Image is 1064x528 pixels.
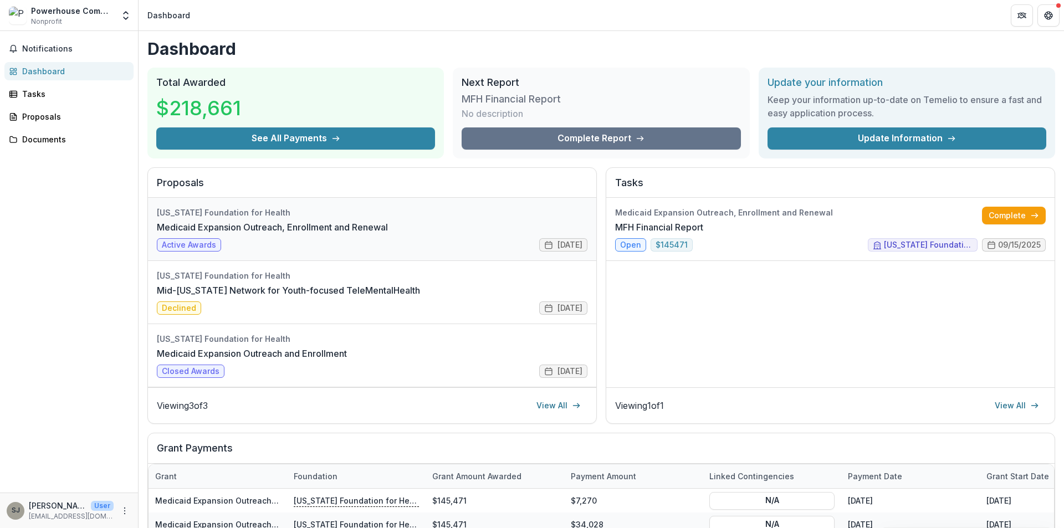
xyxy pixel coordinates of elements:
[564,470,643,482] div: Payment Amount
[157,221,388,234] a: Medicaid Expansion Outreach, Enrollment and Renewal
[768,93,1046,120] h3: Keep your information up-to-date on Temelio to ensure a fast and easy application process.
[709,491,835,509] button: N/A
[143,7,195,23] nav: breadcrumb
[287,464,426,488] div: Foundation
[149,464,287,488] div: Grant
[980,470,1056,482] div: Grant start date
[22,111,125,122] div: Proposals
[615,177,1046,198] h2: Tasks
[31,5,114,17] div: Powerhouse Community Development Corporation
[768,127,1046,150] a: Update Information
[147,39,1055,59] h1: Dashboard
[294,494,419,506] p: [US_STATE] Foundation for Health
[157,399,208,412] p: Viewing 3 of 3
[426,464,564,488] div: Grant amount awarded
[841,464,980,488] div: Payment date
[155,496,370,505] a: Medicaid Expansion Outreach, Enrollment and Renewal
[462,107,523,120] p: No description
[91,501,114,511] p: User
[530,397,587,414] a: View All
[22,44,129,54] span: Notifications
[564,464,703,488] div: Payment Amount
[156,127,435,150] button: See All Payments
[118,4,134,27] button: Open entity switcher
[564,489,703,512] div: $7,270
[426,470,528,482] div: Grant amount awarded
[703,464,841,488] div: Linked Contingencies
[426,489,564,512] div: $145,471
[22,134,125,145] div: Documents
[147,9,190,21] div: Dashboard
[982,207,1046,224] a: Complete
[4,107,134,126] a: Proposals
[156,76,435,89] h2: Total Awarded
[462,76,740,89] h2: Next Report
[1037,4,1060,27] button: Get Help
[615,221,703,234] a: MFH Financial Report
[462,93,561,105] h3: MFH Financial Report
[9,7,27,24] img: Powerhouse Community Development Corporation
[4,62,134,80] a: Dashboard
[462,127,740,150] a: Complete Report
[118,504,131,517] button: More
[149,470,183,482] div: Grant
[988,397,1046,414] a: View All
[703,470,801,482] div: Linked Contingencies
[29,500,86,511] p: [PERSON_NAME]
[29,511,114,521] p: [EMAIL_ADDRESS][DOMAIN_NAME]
[1011,4,1033,27] button: Partners
[157,347,347,360] a: Medicaid Expansion Outreach and Enrollment
[287,470,344,482] div: Foundation
[22,88,125,100] div: Tasks
[768,76,1046,89] h2: Update your information
[156,93,241,123] h3: $218,661
[841,489,980,512] div: [DATE]
[841,470,909,482] div: Payment date
[157,177,587,198] h2: Proposals
[157,442,1046,463] h2: Grant Payments
[615,399,664,412] p: Viewing 1 of 1
[4,130,134,148] a: Documents
[157,284,420,297] a: Mid-[US_STATE] Network for Youth-focused TeleMentalHealth
[22,65,125,77] div: Dashboard
[4,40,134,58] button: Notifications
[12,507,20,514] div: Stefan Jackson
[4,85,134,103] a: Tasks
[31,17,62,27] span: Nonprofit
